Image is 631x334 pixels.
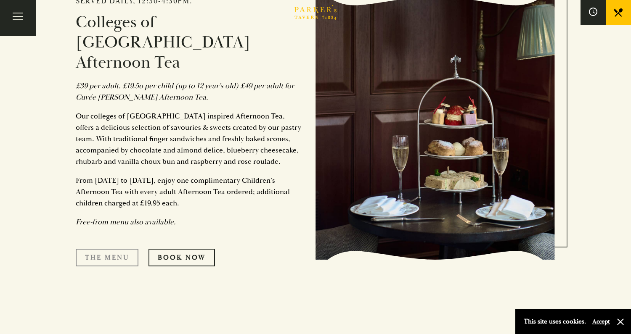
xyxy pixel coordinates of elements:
button: Close and accept [616,318,625,326]
p: This site uses cookies. [524,316,586,328]
a: Book Now [148,249,215,266]
p: From [DATE] to [DATE], enjoy one complimentary Children’s Afternoon Tea with every adult Afternoo... [76,175,303,209]
button: Accept [592,318,610,326]
a: The Menu [76,249,138,266]
h3: Colleges of [GEOGRAPHIC_DATA] Afternoon Tea [76,12,303,73]
em: £39 per adult. £19.5o per child (up to 12 year’s old) £49 per adult for Cuvée [PERSON_NAME] After... [76,81,294,102]
em: Free-from menu also available. [76,217,176,227]
p: Our colleges of [GEOGRAPHIC_DATA] inspired Afternoon Tea, offers a delicious selection of savouri... [76,110,303,167]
